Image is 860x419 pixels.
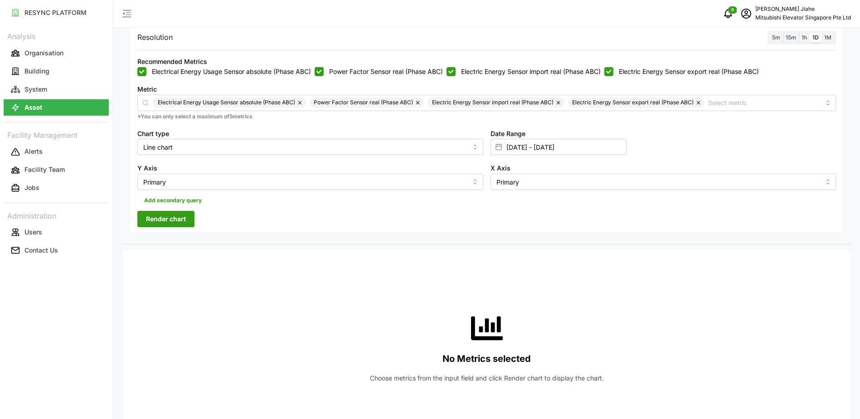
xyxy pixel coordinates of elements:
p: Resolution [137,32,173,43]
span: Electrical Energy Usage Sensor absolute (Phase ABC) [158,97,295,107]
p: Contact Us [24,246,58,255]
p: Organisation [24,49,63,58]
p: Facility Team [24,165,65,174]
p: Alerts [24,147,43,156]
p: Analysis [4,29,109,42]
a: Alerts [4,143,109,161]
span: 15m [786,34,796,41]
label: Y Axis [137,163,157,173]
div: Settings [122,23,851,244]
p: Facility Management [4,128,109,141]
button: Render chart [137,211,194,227]
label: Chart type [137,129,169,139]
button: notifications [719,5,737,23]
button: Contact Us [4,242,109,258]
button: System [4,81,109,97]
p: Users [24,228,42,237]
input: Select metric [708,97,820,107]
span: Power Factor Sensor real (Phase ABC) [314,97,413,107]
button: Asset [4,99,109,116]
p: Building [24,67,49,76]
span: Electric Energy Sensor import real (Phase ABC) [432,97,554,107]
label: Electric Energy Sensor import real (Phase ABC) [456,67,601,76]
button: Building [4,63,109,79]
label: Electrical Energy Usage Sensor absolute (Phase ABC) [146,67,311,76]
a: Facility Team [4,161,109,179]
span: 1h [802,34,807,41]
span: Render chart [146,211,186,227]
a: Users [4,223,109,241]
span: 0 [731,7,734,13]
p: Mitsubishi Elevator Singapore Pte Ltd [755,14,851,22]
span: 5m [772,34,780,41]
a: Contact Us [4,241,109,259]
button: Add secondary query [137,194,209,207]
button: RESYNC PLATFORM [4,5,109,21]
a: System [4,80,109,98]
label: Electric Energy Sensor export real (Phase ABC) [613,67,759,76]
div: Recommended Metrics [137,57,207,67]
button: Alerts [4,144,109,160]
button: Jobs [4,180,109,196]
label: Power Factor Sensor real (Phase ABC) [324,67,443,76]
label: X Axis [491,163,510,173]
a: RESYNC PLATFORM [4,4,109,22]
input: Select Y axis [137,174,483,190]
span: 1D [812,34,819,41]
p: Administration [4,209,109,222]
a: Organisation [4,44,109,62]
input: Select X axis [491,174,836,190]
p: [PERSON_NAME] Jiahe [755,5,851,14]
input: Select date range [491,139,627,155]
button: Users [4,224,109,240]
label: Date Range [491,129,525,139]
p: RESYNC PLATFORM [24,8,87,17]
span: 1M [824,34,831,41]
p: Asset [24,103,42,112]
p: Choose metrics from the input field and click Render chart to display the chart. [370,374,604,383]
button: Facility Team [4,162,109,178]
p: No Metrics selected [442,351,531,366]
label: Metric [137,84,157,94]
button: Organisation [4,45,109,61]
span: Electric Energy Sensor export real (Phase ABC) [572,97,694,107]
a: Asset [4,98,109,117]
input: Select chart type [137,139,483,155]
p: System [24,85,47,94]
a: Jobs [4,179,109,197]
a: Building [4,62,109,80]
button: schedule [737,5,755,23]
p: Jobs [24,183,39,192]
span: Add secondary query [144,194,202,207]
p: *You can only select a maximum of 5 metrics [137,113,836,121]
